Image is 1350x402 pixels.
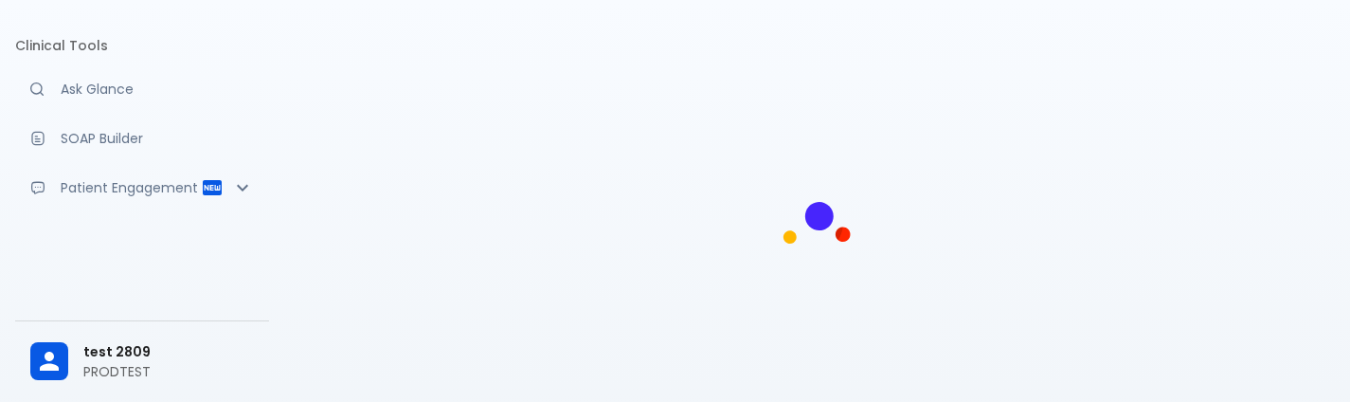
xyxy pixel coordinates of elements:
[15,329,269,394] div: test 2809PRODTEST
[61,178,201,197] p: Patient Engagement
[15,23,269,68] li: Clinical Tools
[15,216,269,258] a: Advanced note-taking
[61,80,254,99] p: Ask Glance
[15,167,269,209] div: Patient Reports & Referrals
[15,68,269,110] a: Moramiz: Find ICD10AM codes instantly
[61,129,254,148] p: SOAP Builder
[15,118,269,159] a: Docugen: Compose a clinical documentation in seconds
[83,362,254,381] p: PRODTEST
[83,342,254,362] span: test 2809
